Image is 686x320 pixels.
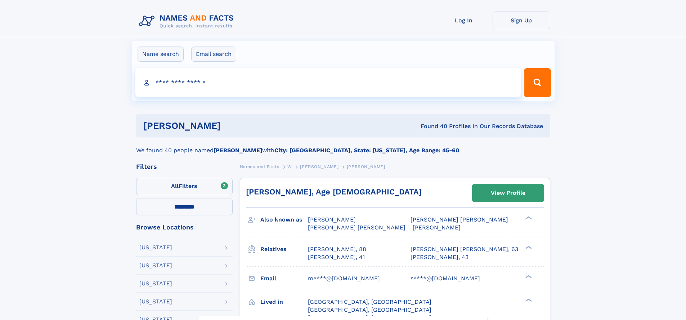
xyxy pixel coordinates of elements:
[191,47,236,62] label: Email search
[308,298,431,305] span: [GEOGRAPHIC_DATA], [GEOGRAPHIC_DATA]
[139,281,172,286] div: [US_STATE]
[274,147,459,154] b: City: [GEOGRAPHIC_DATA], State: [US_STATE], Age Range: 45-60
[136,178,233,195] label: Filters
[214,147,262,154] b: [PERSON_NAME]
[135,68,521,97] input: search input
[411,253,468,261] a: [PERSON_NAME], 43
[308,216,356,223] span: [PERSON_NAME]
[308,224,405,231] span: [PERSON_NAME] [PERSON_NAME]
[260,272,308,285] h3: Email
[136,163,233,170] div: Filters
[524,274,532,279] div: ❯
[139,299,172,304] div: [US_STATE]
[413,224,461,231] span: [PERSON_NAME]
[524,68,551,97] button: Search Button
[300,162,338,171] a: [PERSON_NAME]
[260,243,308,255] h3: Relatives
[287,162,292,171] a: W
[136,137,550,155] div: We found 40 people named with .
[493,12,550,29] a: Sign Up
[524,245,532,250] div: ❯
[411,216,508,223] span: [PERSON_NAME] [PERSON_NAME]
[287,164,292,169] span: W
[472,184,544,202] a: View Profile
[260,214,308,226] h3: Also known as
[524,298,532,302] div: ❯
[411,245,518,253] a: [PERSON_NAME] [PERSON_NAME], 63
[320,122,543,130] div: Found 40 Profiles In Our Records Database
[260,296,308,308] h3: Lived in
[240,162,279,171] a: Names and Facts
[308,306,431,313] span: [GEOGRAPHIC_DATA], [GEOGRAPHIC_DATA]
[308,253,365,261] a: [PERSON_NAME], 41
[491,185,525,201] div: View Profile
[138,47,184,62] label: Name search
[139,263,172,268] div: [US_STATE]
[171,183,179,189] span: All
[347,164,385,169] span: [PERSON_NAME]
[136,12,240,31] img: Logo Names and Facts
[246,187,422,196] a: [PERSON_NAME], Age [DEMOGRAPHIC_DATA]
[308,245,366,253] a: [PERSON_NAME], 88
[136,224,233,231] div: Browse Locations
[524,216,532,220] div: ❯
[139,245,172,250] div: [US_STATE]
[300,164,338,169] span: [PERSON_NAME]
[143,121,321,130] h1: [PERSON_NAME]
[435,12,493,29] a: Log In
